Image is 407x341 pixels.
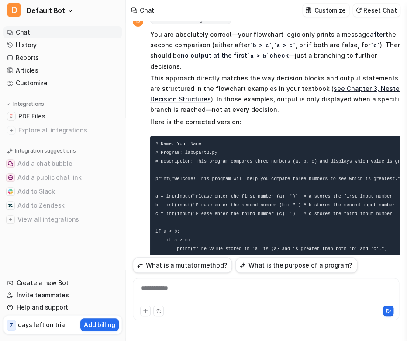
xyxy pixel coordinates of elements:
button: Add billing [80,318,119,331]
p: Integration suggestions [15,147,76,155]
a: Reports [3,52,122,64]
strong: after [370,31,386,38]
code: a > c [273,43,295,49]
button: Add to ZendeskAdd to Zendesk [3,198,122,212]
p: days left on trial [18,320,67,329]
button: Add a public chat linkAdd a public chat link [3,170,122,184]
button: Customize [303,4,349,17]
img: PDF Files [9,114,14,119]
a: Chat [3,26,122,38]
img: Add to Slack [8,189,13,194]
a: History [3,39,122,51]
code: c [370,43,380,49]
code: a > b [247,53,269,59]
img: menu_add.svg [111,101,117,107]
p: This approach directly matches the way decision blocks and output statements are structured in th... [150,73,406,115]
a: Invite teammates [3,289,122,301]
button: What is the purpose of a program? [235,257,357,273]
img: explore all integrations [7,126,16,135]
p: 7 [10,321,13,329]
a: Articles [3,64,122,77]
img: customize [305,7,311,14]
div: Chat [140,6,154,15]
img: View all integrations [8,217,13,222]
button: What is a mutator method? [133,257,232,273]
img: expand menu [5,101,11,107]
span: PDF Files [18,112,45,121]
a: Customize [3,77,122,89]
a: PDF FilesPDF Files [3,110,122,122]
img: Add a public chat link [8,175,13,180]
a: Explore all integrations [3,124,122,136]
p: Here is the corrected version: [150,117,406,127]
a: Create a new Bot [3,277,122,289]
span: Explore all integrations [18,123,118,137]
p: Customize [314,6,345,15]
span: D [7,3,21,17]
button: Add a chat bubbleAdd a chat bubble [3,157,122,170]
a: Help and support [3,301,122,313]
p: Integrations [13,101,44,108]
button: Reset Chat [353,4,400,17]
img: Add to Zendesk [8,203,13,208]
button: View all integrationsView all integrations [3,212,122,226]
span: D [133,16,143,27]
p: Add billing [84,320,115,329]
strong: no output at the first check [181,52,288,59]
button: Add to SlackAdd to Slack [3,184,122,198]
button: Integrations [3,100,47,108]
p: You are absolutely correct—your flowchart logic only prints a message the second comparison (eith... [150,29,406,72]
code: b > c [250,43,272,49]
img: Add a chat bubble [8,161,13,166]
span: Default Bot [26,4,65,17]
img: reset [355,7,362,14]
